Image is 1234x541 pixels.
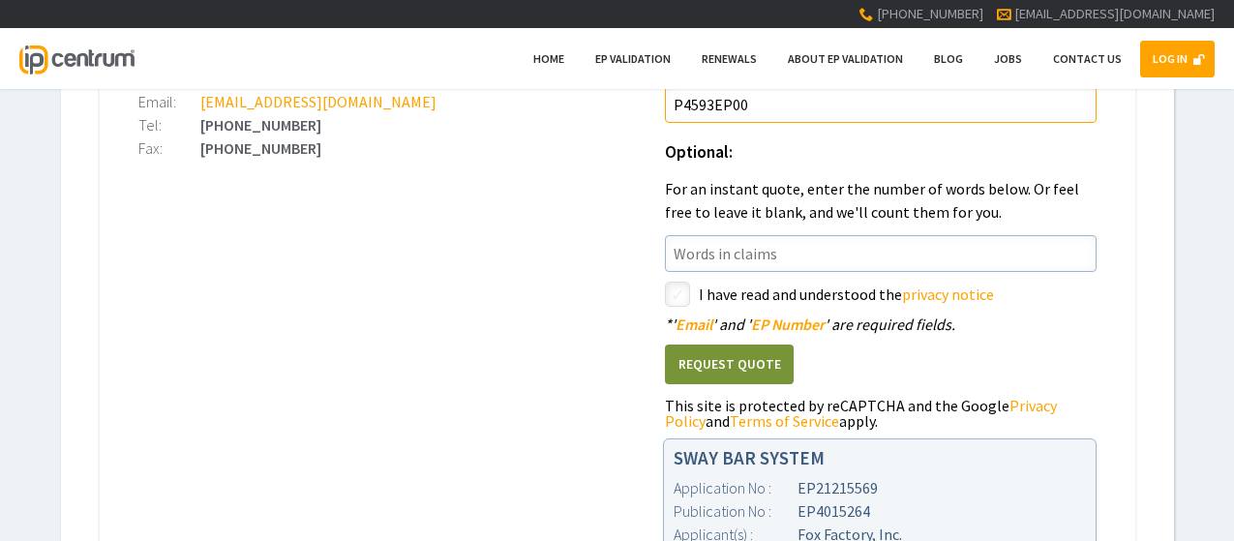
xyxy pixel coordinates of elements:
[689,41,769,77] a: Renewals
[1040,41,1134,77] a: Contact Us
[138,117,570,133] div: [PHONE_NUMBER]
[521,41,577,77] a: Home
[595,51,671,66] span: EP Validation
[775,41,916,77] a: About EP Validation
[751,315,825,334] span: EP Number
[665,345,794,384] button: Request Quote
[676,315,712,334] span: Email
[934,51,963,66] span: Blog
[665,398,1097,429] div: This site is protected by reCAPTCHA and the Google and apply.
[674,476,798,499] div: Application No :
[921,41,976,77] a: Blog
[730,411,839,431] a: Terms of Service
[902,285,994,304] a: privacy notice
[665,235,1097,272] input: Words in claims
[877,5,983,22] span: [PHONE_NUMBER]
[138,117,200,133] div: Tel:
[674,476,1086,499] div: EP21215569
[674,499,798,523] div: Publication No :
[19,28,134,89] a: IP Centrum
[665,144,1097,162] h1: Optional:
[699,282,1097,307] label: I have read and understood the
[665,177,1097,224] p: For an instant quote, enter the number of words below. Or feel free to leave it blank, and we'll ...
[665,396,1057,431] a: Privacy Policy
[1140,41,1215,77] a: LOG IN
[665,316,1097,332] div: ' ' and ' ' are required fields.
[981,41,1035,77] a: Jobs
[533,51,564,66] span: Home
[788,51,903,66] span: About EP Validation
[702,51,757,66] span: Renewals
[583,41,683,77] a: EP Validation
[138,140,200,156] div: Fax:
[674,499,1086,523] div: EP4015264
[1014,5,1215,22] a: [EMAIL_ADDRESS][DOMAIN_NAME]
[138,140,570,156] div: [PHONE_NUMBER]
[200,92,436,111] a: [EMAIL_ADDRESS][DOMAIN_NAME]
[138,94,200,109] div: Email:
[665,86,1097,123] input: Your Reference
[994,51,1022,66] span: Jobs
[674,449,1086,467] h1: SWAY BAR SYSTEM
[1053,51,1122,66] span: Contact Us
[665,282,690,307] label: styled-checkbox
